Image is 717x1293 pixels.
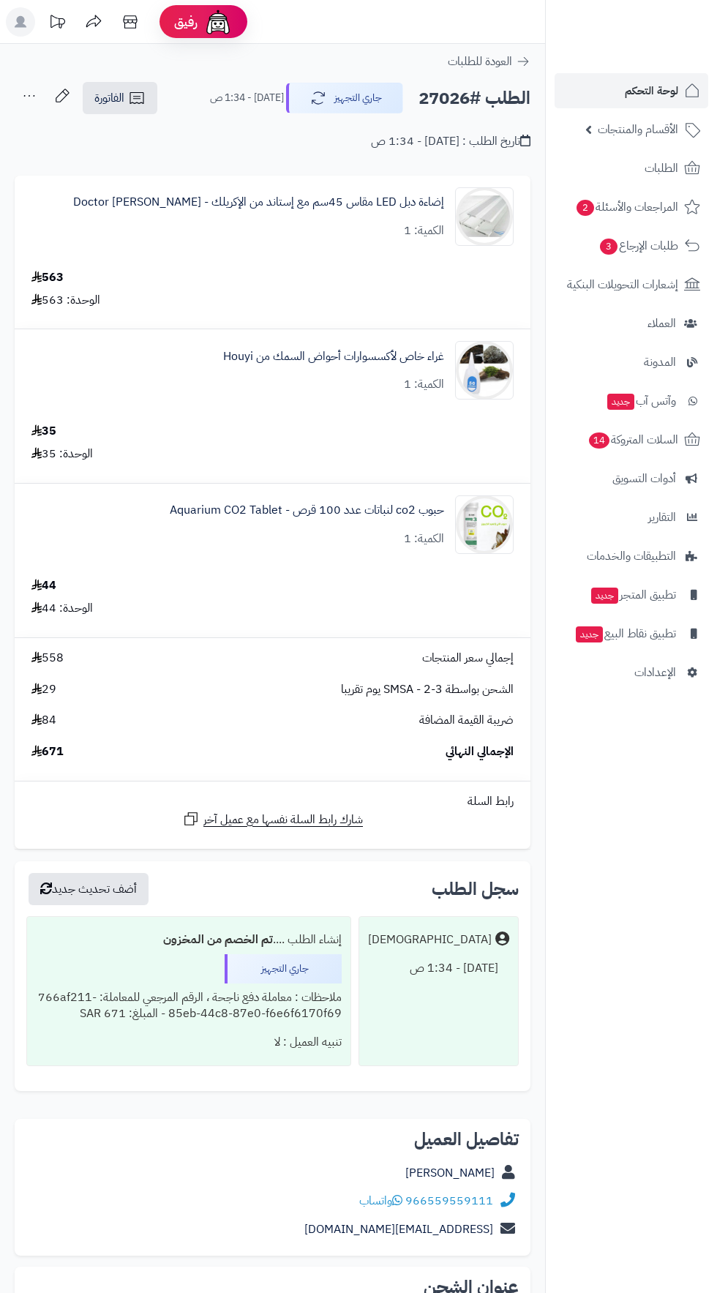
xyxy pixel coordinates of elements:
[606,391,676,411] span: وآتس آب
[456,341,513,400] img: 1682006914-61Z-N9DkosL._AC_SL1001_-90x90.jpg
[404,376,444,393] div: الكمية: 1
[163,931,273,948] b: تم الخصم من المخزون
[598,119,678,140] span: الأقسام والمنتجات
[567,274,678,295] span: إشعارات التحويلات البنكية
[94,89,124,107] span: الفاتورة
[645,158,678,179] span: الطلبات
[555,422,708,457] a: السلات المتروكة14
[575,197,678,217] span: المراجعات والأسئلة
[456,495,513,554] img: 1682045928-ydHyuAClDUT0LLC58qlvafYBroCYZTIZPOJbCqmJ8WT-90x90.jpg
[182,810,363,828] a: شارك رابط السلة نفسها مع عميل آخر
[574,623,676,644] span: تطبيق نقاط البيع
[31,577,56,594] div: 44
[36,926,342,954] div: إنشاء الطلب ....
[404,531,444,547] div: الكمية: 1
[39,7,75,40] a: تحديثات المنصة
[555,267,708,302] a: إشعارات التحويلات البنكية
[644,352,676,372] span: المدونة
[634,662,676,683] span: الإعدادات
[31,650,64,667] span: 558
[648,507,676,528] span: التقارير
[555,151,708,186] a: الطلبات
[456,187,513,246] img: tank2_large-Recoverewwwedghjkl;-90x90.jpg
[432,880,519,898] h3: سجل الطلب
[31,600,93,617] div: الوحدة: 44
[419,712,514,729] span: ضريبة القيمة المضافة
[555,461,708,496] a: أدوات التسويق
[448,53,512,70] span: العودة للطلبات
[590,585,676,605] span: تطبيق المتجر
[29,873,149,905] button: أضف تحديث جديد
[418,83,530,113] h2: الطلب #27026
[368,954,509,983] div: [DATE] - 1:34 ص
[589,432,609,449] span: 14
[20,793,525,810] div: رابط السلة
[555,345,708,380] a: المدونة
[555,655,708,690] a: الإعدادات
[368,932,492,948] div: [DEMOGRAPHIC_DATA]
[31,681,56,698] span: 29
[83,82,157,114] a: الفاتورة
[404,222,444,239] div: الكمية: 1
[225,954,342,983] div: جاري التجهيز
[555,306,708,341] a: العملاء
[31,292,100,309] div: الوحدة: 563
[647,313,676,334] span: العملاء
[607,394,634,410] span: جديد
[588,430,678,450] span: السلات المتروكة
[405,1164,495,1182] a: [PERSON_NAME]
[174,13,198,31] span: رفيق
[555,500,708,535] a: التقارير
[223,348,444,365] a: غراء خاص لأكسسوارات أحواض السمك من Houyi
[31,269,64,286] div: 563
[422,650,514,667] span: إجمالي سعر المنتجات
[448,53,530,70] a: العودة للطلبات
[587,546,676,566] span: التطبيقات والخدمات
[359,1192,402,1210] a: واتساب
[555,616,708,651] a: تطبيق نقاط البيعجديد
[36,1028,342,1057] div: تنبيه العميل : لا
[341,681,514,698] span: الشحن بواسطة SMSA - 2-3 يوم تقريبا
[555,228,708,263] a: طلبات الإرجاع3
[203,7,233,37] img: ai-face.png
[170,502,444,519] a: حبوب co2 لنباتات عدد 100 قرص - Aquarium CO2 Tablet
[591,588,618,604] span: جديد
[612,468,676,489] span: أدوات التسويق
[36,983,342,1029] div: ملاحظات : معاملة دفع ناجحة ، الرقم المرجعي للمعاملة: 766af211-85eb-44c8-87e0-f6e6f6170f69 - المبل...
[576,626,603,642] span: جديد
[31,743,64,760] span: 671
[26,1131,519,1148] h2: تفاصيل العميل
[203,812,363,828] span: شارك رابط السلة نفسها مع عميل آخر
[31,423,56,440] div: 35
[446,743,514,760] span: الإجمالي النهائي
[598,236,678,256] span: طلبات الإرجاع
[210,91,284,105] small: [DATE] - 1:34 ص
[555,383,708,419] a: وآتس آبجديد
[555,577,708,612] a: تطبيق المتجرجديد
[304,1221,493,1238] a: [EMAIL_ADDRESS][DOMAIN_NAME]
[555,73,708,108] a: لوحة التحكم
[600,239,617,255] span: 3
[31,446,93,462] div: الوحدة: 35
[73,194,444,211] a: إضاءة دبل LED مقاس 45سم مع إستاند من الإكريلك - Doctor [PERSON_NAME]
[31,712,56,729] span: 84
[555,190,708,225] a: المراجعات والأسئلة2
[555,539,708,574] a: التطبيقات والخدمات
[405,1192,493,1210] a: 966559559111
[286,83,403,113] button: جاري التجهيز
[625,80,678,101] span: لوحة التحكم
[577,200,594,216] span: 2
[371,133,530,150] div: تاريخ الطلب : [DATE] - 1:34 ص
